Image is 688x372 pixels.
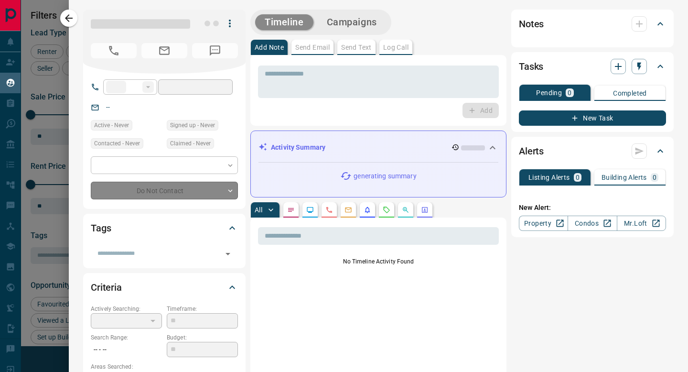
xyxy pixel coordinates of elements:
[91,220,111,236] h2: Tags
[271,142,325,153] p: Activity Summary
[617,216,666,231] a: Mr.Loft
[91,342,162,358] p: -- - --
[568,89,571,96] p: 0
[519,16,544,32] h2: Notes
[602,174,647,181] p: Building Alerts
[613,90,647,97] p: Completed
[306,206,314,214] svg: Lead Browsing Activity
[317,14,387,30] button: Campaigns
[170,139,211,148] span: Claimed - Never
[192,43,238,58] span: No Number
[519,110,666,126] button: New Task
[519,216,568,231] a: Property
[258,257,499,266] p: No Timeline Activity Found
[402,206,409,214] svg: Opportunities
[221,247,235,261] button: Open
[91,182,238,199] div: Do Not Contact
[519,12,666,35] div: Notes
[568,216,617,231] a: Condos
[91,280,122,295] h2: Criteria
[421,206,429,214] svg: Agent Actions
[287,206,295,214] svg: Notes
[519,203,666,213] p: New Alert:
[354,171,416,181] p: generating summary
[106,103,110,111] a: --
[519,55,666,78] div: Tasks
[325,206,333,214] svg: Calls
[94,120,129,130] span: Active - Never
[91,276,238,299] div: Criteria
[255,14,313,30] button: Timeline
[141,43,187,58] span: No Email
[91,362,238,371] p: Areas Searched:
[519,143,544,159] h2: Alerts
[91,333,162,342] p: Search Range:
[255,207,262,213] p: All
[536,89,562,96] p: Pending
[94,139,140,148] span: Contacted - Never
[91,43,137,58] span: No Number
[258,139,498,156] div: Activity Summary
[653,174,656,181] p: 0
[167,305,238,313] p: Timeframe:
[383,206,390,214] svg: Requests
[91,305,162,313] p: Actively Searching:
[364,206,371,214] svg: Listing Alerts
[255,44,284,51] p: Add Note
[519,140,666,163] div: Alerts
[576,174,580,181] p: 0
[344,206,352,214] svg: Emails
[519,59,543,74] h2: Tasks
[528,174,570,181] p: Listing Alerts
[91,217,238,240] div: Tags
[170,120,215,130] span: Signed up - Never
[167,333,238,342] p: Budget:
